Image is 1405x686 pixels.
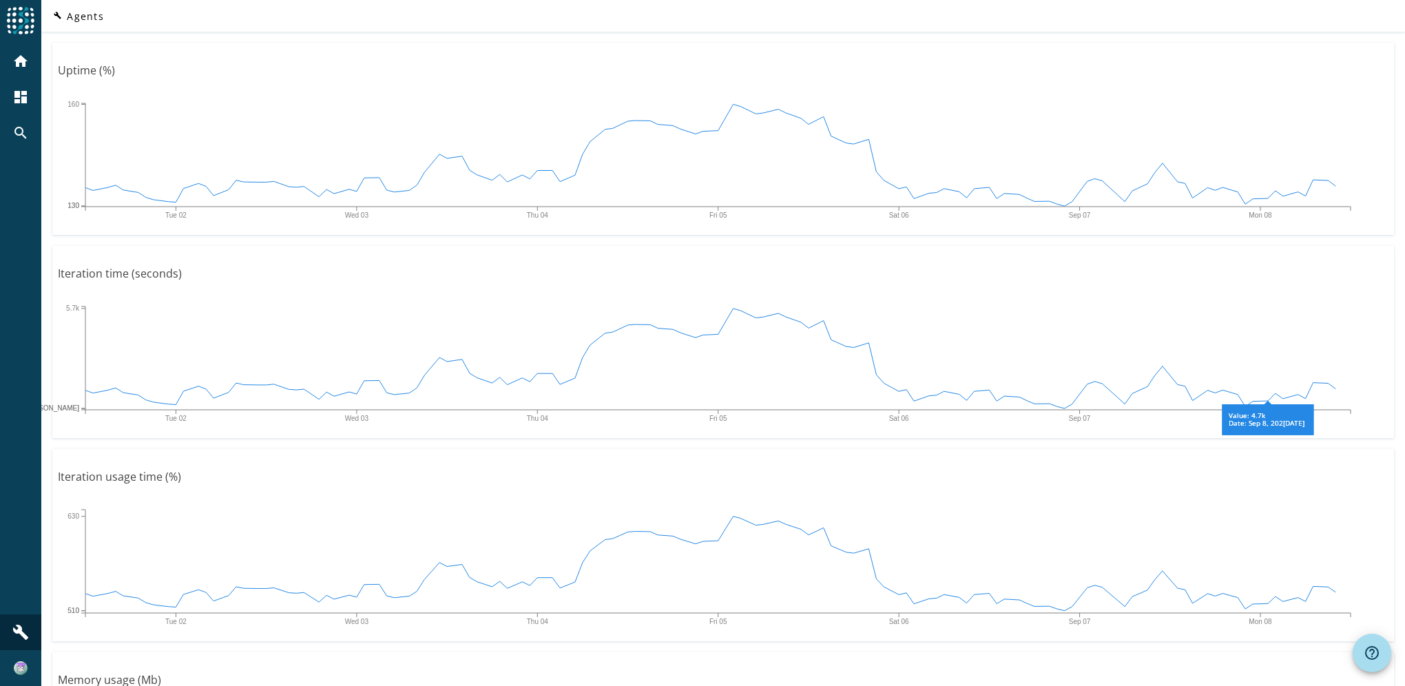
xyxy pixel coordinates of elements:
text: Fri 05 [709,211,727,219]
text: [PERSON_NAME] [23,404,79,412]
text: 510 [67,607,79,614]
text: Sat 06 [889,618,909,625]
mat-icon: help_outline [1364,645,1380,661]
text: Sep 07 [1069,415,1091,422]
span: Agents [67,10,104,23]
text: 5.7k [66,304,80,312]
text: Wed 03 [345,415,369,422]
text: Sep 07 [1069,618,1091,625]
text: 160 [67,101,79,108]
mat-icon: search [12,125,29,141]
text: Wed 03 [345,618,369,625]
agoora-shared-timeline-graph: Uptime (%) [58,62,1388,229]
text: Tue 02 [165,211,187,219]
text: 130 [67,202,79,209]
tspan: Value: 4.7k [1229,410,1266,420]
img: spoud-logo.svg [7,7,34,34]
mat-icon: build [54,12,61,19]
agoora-shared-timeline-graph: Iteration usage time (%) [58,468,1388,636]
div: Iteration usage time (%) [58,468,181,486]
text: 630 [67,512,79,520]
text: Mon 08 [1249,211,1272,219]
text: Thu 04 [527,415,549,422]
text: Fri 05 [709,618,727,625]
text: Wed 03 [345,211,369,219]
text: Sat 06 [889,415,909,422]
mat-icon: build [12,624,29,641]
text: Sat 06 [889,211,909,219]
text: Fri 05 [709,415,727,422]
div: Uptime (%) [58,62,115,79]
img: dd4c25773d5076649505ce8875cdc3b8 [14,661,28,675]
div: Iteration time (seconds) [58,265,182,282]
text: Tue 02 [165,415,187,422]
text: Tue 02 [165,618,187,625]
text: Sep 07 [1069,211,1091,219]
mat-icon: dashboard [12,89,29,105]
mat-icon: home [12,53,29,70]
tspan: Date: Sep 8, 202[DATE] [1229,418,1304,428]
text: Thu 04 [527,618,549,625]
text: Thu 04 [527,211,549,219]
agoora-shared-timeline-graph: Iteration time (seconds) [58,265,1388,433]
button: Agents [48,3,110,28]
text: Mon 08 [1249,618,1272,625]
